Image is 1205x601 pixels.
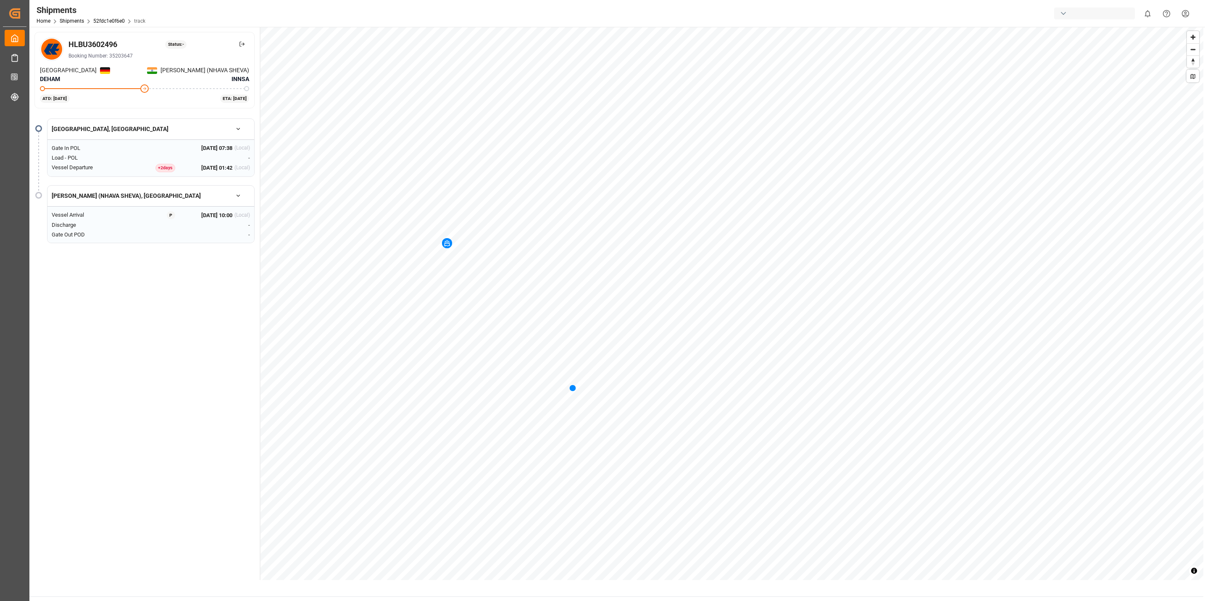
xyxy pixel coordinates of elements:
[52,144,125,152] div: Gate In POL
[1157,4,1176,23] button: Help Center
[1189,566,1199,576] summary: Toggle attribution
[165,40,187,49] div: Status: -
[40,76,60,82] span: DEHAM
[93,18,125,24] a: 52fdc1e0f6e0
[52,154,125,162] div: Load - POL
[160,66,249,75] span: [PERSON_NAME] (NHAVA SHEVA)
[234,211,250,220] div: (Local)
[52,163,125,172] div: Vessel Departure
[155,164,175,172] div: + 2 day s
[260,27,1203,580] canvas: Map
[60,18,84,24] a: Shipments
[37,18,50,24] a: Home
[41,39,62,60] img: Carrier Logo
[52,231,125,239] div: Gate Out POD
[220,94,250,103] div: ETA: [DATE]
[68,52,249,60] div: Booking Number: 35203647
[1187,55,1199,68] button: Reset bearing to north
[201,164,232,172] span: [DATE] 01:42
[201,211,232,220] span: [DATE] 10:00
[234,144,250,152] div: (Local)
[184,154,250,162] div: -
[68,39,117,50] div: HLBU3602496
[1187,31,1199,43] button: Zoom in
[184,231,250,239] div: -
[1187,43,1199,55] button: Zoom out
[569,383,576,392] div: Map marker
[40,66,97,75] span: [GEOGRAPHIC_DATA]
[47,122,254,136] button: [GEOGRAPHIC_DATA], [GEOGRAPHIC_DATA]
[232,75,249,84] span: INNSA
[100,67,110,74] img: Netherlands
[52,221,125,229] div: Discharge
[201,144,232,152] span: [DATE] 07:38
[47,189,254,203] button: [PERSON_NAME] (NHAVA SHEVA), [GEOGRAPHIC_DATA]
[167,211,175,220] div: P
[40,94,70,103] div: ATD: [DATE]
[442,238,452,248] div: Map marker
[147,67,157,74] img: Netherlands
[37,4,145,16] div: Shipments
[158,211,184,220] button: P
[52,211,125,220] div: Vessel Arrival
[234,164,250,172] div: (Local)
[1138,4,1157,23] button: show 0 new notifications
[184,221,250,229] div: -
